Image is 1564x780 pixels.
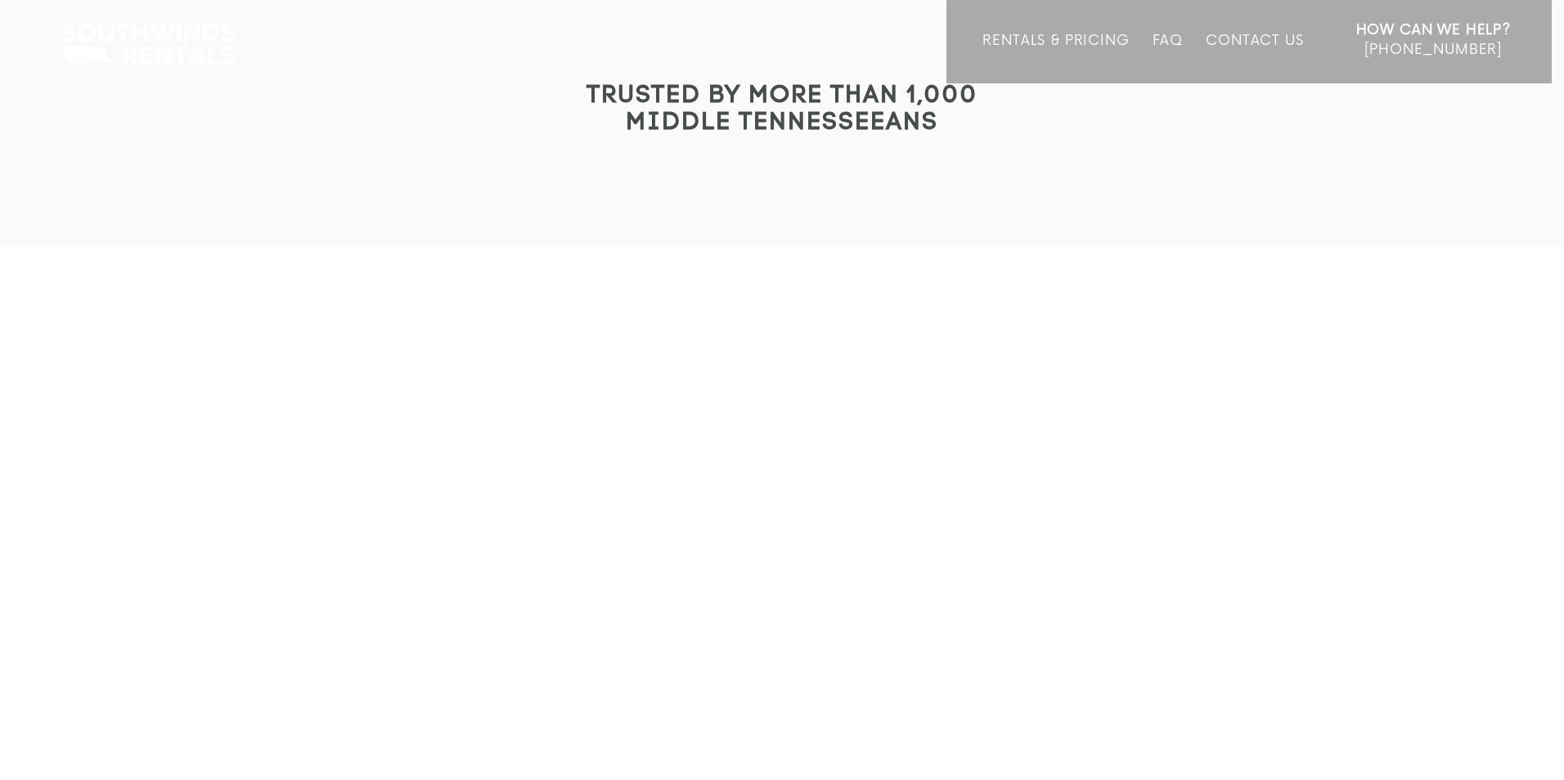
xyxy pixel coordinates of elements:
strong: How Can We Help? [1356,22,1511,38]
a: How Can We Help? [PHONE_NUMBER] [1356,20,1511,71]
a: FAQ [1153,33,1184,83]
a: Contact Us [1206,33,1303,83]
a: Rentals & Pricing [982,33,1129,83]
img: Southwinds Rentals Logo [53,20,243,70]
span: [PHONE_NUMBER] [1364,42,1502,58]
